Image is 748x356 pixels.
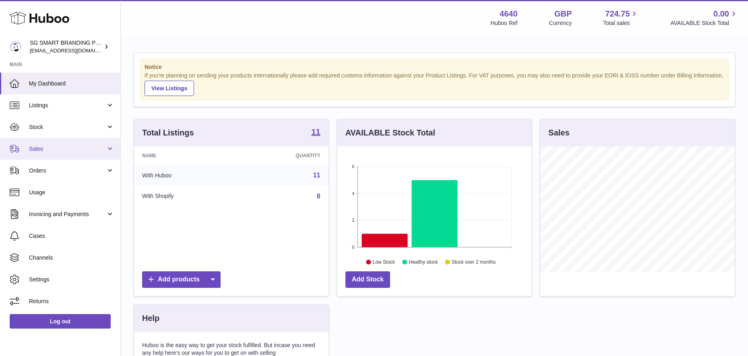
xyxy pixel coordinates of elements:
[29,210,106,218] span: Invoicing and Payments
[554,8,572,19] strong: GBP
[352,164,354,169] text: 6
[373,259,395,265] text: Low Stock
[134,146,239,165] th: Name
[145,81,194,96] a: View Listings
[29,123,106,131] span: Stock
[29,145,106,153] span: Sales
[145,72,724,96] div: If you're planning on sending your products internationally please add required customs informati...
[345,127,435,138] h3: AVAILABLE Stock Total
[311,128,320,137] a: 11
[239,146,328,165] th: Quantity
[548,127,569,138] h3: Sales
[29,80,114,87] span: My Dashboard
[549,19,572,27] div: Currency
[30,47,118,54] span: [EMAIL_ADDRESS][DOMAIN_NAME]
[313,172,320,179] a: 11
[134,186,239,207] td: With Shopify
[29,167,106,175] span: Orders
[500,8,518,19] strong: 4640
[29,189,114,196] span: Usage
[317,193,320,200] a: 8
[142,127,194,138] h3: Total Listings
[670,8,738,27] a: 0.00 AVAILABLE Stock Total
[10,41,22,53] img: uktopsmileshipping@gmail.com
[29,232,114,240] span: Cases
[713,8,729,19] span: 0.00
[29,276,114,283] span: Settings
[10,314,111,329] a: Log out
[603,19,639,27] span: Total sales
[409,259,438,265] text: Healthy stock
[670,19,738,27] span: AVAILABLE Stock Total
[30,39,102,54] div: SG SMART BRANDING PTE. LTD.
[345,271,390,288] a: Add Stock
[603,8,639,27] a: 724.75 Total sales
[352,245,354,250] text: 0
[142,271,221,288] a: Add products
[29,254,114,262] span: Channels
[145,63,724,71] strong: Notice
[134,165,239,186] td: With Huboo
[29,102,106,109] span: Listings
[452,259,496,265] text: Stock over 2 months
[605,8,630,19] span: 724.75
[142,313,159,324] h3: Help
[352,191,354,196] text: 4
[491,19,518,27] div: Huboo Ref
[29,298,114,305] span: Returns
[352,218,354,223] text: 2
[311,128,320,136] strong: 11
